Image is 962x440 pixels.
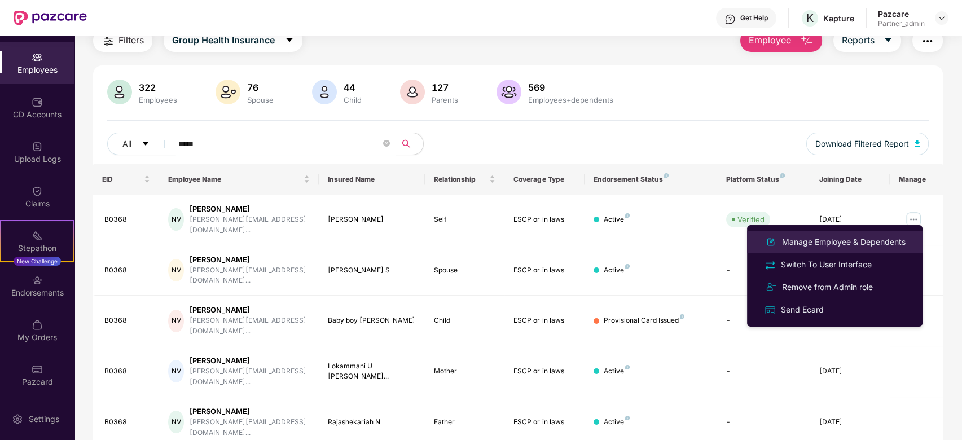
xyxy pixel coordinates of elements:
[429,95,460,104] div: Parents
[764,235,777,249] img: svg+xml;base64,PHN2ZyB4bWxucz0iaHR0cDovL3d3dy53My5vcmcvMjAwMC9zdmciIHhtbG5zOnhsaW5rPSJodHRwOi8vd3...
[513,366,575,377] div: ESCP or in laws
[604,265,630,276] div: Active
[328,315,416,326] div: Baby boy [PERSON_NAME]
[434,366,495,377] div: Mother
[168,175,301,184] span: Employee Name
[104,214,151,225] div: B0368
[312,80,337,104] img: svg+xml;base64,PHN2ZyB4bWxucz0iaHR0cDovL3d3dy53My5vcmcvMjAwMC9zdmciIHhtbG5zOnhsaW5rPSJodHRwOi8vd3...
[168,310,183,332] div: NV
[497,80,521,104] img: svg+xml;base64,PHN2ZyB4bWxucz0iaHR0cDovL3d3dy53My5vcmcvMjAwMC9zdmciIHhtbG5zOnhsaW5rPSJodHRwOi8vd3...
[137,82,179,93] div: 322
[680,314,684,319] img: svg+xml;base64,PHN2ZyB4bWxucz0iaHR0cDovL3d3dy53My5vcmcvMjAwMC9zdmciIHdpZHRoPSI4IiBoZWlnaHQ9IjgiIH...
[604,417,630,428] div: Active
[32,96,43,108] img: svg+xml;base64,PHN2ZyBpZD0iQ0RfQWNjb3VudHMiIGRhdGEtbmFtZT0iQ0QgQWNjb3VudHMiIHhtbG5zPSJodHRwOi8vd3...
[1,243,73,254] div: Stepathon
[434,214,495,225] div: Self
[604,214,630,225] div: Active
[434,417,495,428] div: Father
[285,36,294,46] span: caret-down
[328,265,416,276] div: [PERSON_NAME] S
[168,360,183,382] div: NV
[104,366,151,377] div: B0368
[93,29,152,52] button: Filters
[764,259,776,271] img: svg+xml;base64,PHN2ZyB4bWxucz0iaHR0cDovL3d3dy53My5vcmcvMjAwMC9zdmciIHdpZHRoPSIyNCIgaGVpZ2h0PSIyNC...
[341,95,364,104] div: Child
[164,29,302,52] button: Group Health Insurancecaret-down
[764,280,777,294] img: svg+xml;base64,PHN2ZyB4bWxucz0iaHR0cDovL3d3dy53My5vcmcvMjAwMC9zdmciIHdpZHRoPSIyNCIgaGVpZ2h0PSIyNC...
[780,173,785,178] img: svg+xml;base64,PHN2ZyB4bWxucz0iaHR0cDovL3d3dy53My5vcmcvMjAwMC9zdmciIHdpZHRoPSI4IiBoZWlnaHQ9IjgiIH...
[890,164,943,195] th: Manage
[190,417,310,438] div: [PERSON_NAME][EMAIL_ADDRESS][DOMAIN_NAME]...
[216,80,240,104] img: svg+xml;base64,PHN2ZyB4bWxucz0iaHR0cDovL3d3dy53My5vcmcvMjAwMC9zdmciIHhtbG5zOnhsaW5rPSJodHRwOi8vd3...
[25,413,63,425] div: Settings
[190,406,310,417] div: [PERSON_NAME]
[604,366,630,377] div: Active
[118,33,144,47] span: Filters
[341,82,364,93] div: 44
[107,133,176,155] button: Allcaret-down
[159,164,318,195] th: Employee Name
[190,214,310,236] div: [PERSON_NAME][EMAIL_ADDRESS][DOMAIN_NAME]...
[664,173,669,178] img: svg+xml;base64,PHN2ZyB4bWxucz0iaHR0cDovL3d3dy53My5vcmcvMjAwMC9zdmciIHdpZHRoPSI4IiBoZWlnaHQ9IjgiIH...
[168,208,183,231] div: NV
[425,164,504,195] th: Relationship
[137,95,179,104] div: Employees
[717,245,810,296] td: -
[513,315,575,326] div: ESCP or in laws
[102,175,142,184] span: EID
[32,186,43,197] img: svg+xml;base64,PHN2ZyBpZD0iQ2xhaW0iIHhtbG5zPSJodHRwOi8vd3d3LnczLm9yZy8yMDAwL3N2ZyIgd2lkdGg9IjIwIi...
[806,133,929,155] button: Download Filtered Report
[937,14,946,23] img: svg+xml;base64,PHN2ZyBpZD0iRHJvcGRvd24tMzJ4MzIiIHhtbG5zPSJodHRwOi8vd3d3LnczLm9yZy8yMDAwL3N2ZyIgd2...
[102,34,115,48] img: svg+xml;base64,PHN2ZyB4bWxucz0iaHR0cDovL3d3dy53My5vcmcvMjAwMC9zdmciIHdpZHRoPSIyNCIgaGVpZ2h0PSIyNC...
[810,164,890,195] th: Joining Date
[383,139,390,149] span: close-circle
[190,265,310,287] div: [PERSON_NAME][EMAIL_ADDRESS][DOMAIN_NAME]...
[749,33,791,47] span: Employee
[780,236,908,248] div: Manage Employee & Dependents
[32,319,43,331] img: svg+xml;base64,PHN2ZyBpZD0iTXlfT3JkZXJzIiBkYXRhLW5hbWU9Ik15IE9yZGVycyIgeG1sbnM9Imh0dHA6Ly93d3cudz...
[915,140,920,147] img: svg+xml;base64,PHN2ZyB4bWxucz0iaHR0cDovL3d3dy53My5vcmcvMjAwMC9zdmciIHhtbG5zOnhsaW5rPSJodHRwOi8vd3...
[328,361,416,382] div: Lokammani U [PERSON_NAME]...
[625,365,630,369] img: svg+xml;base64,PHN2ZyB4bWxucz0iaHR0cDovL3d3dy53My5vcmcvMjAwMC9zdmciIHdpZHRoPSI4IiBoZWlnaHQ9IjgiIH...
[32,230,43,241] img: svg+xml;base64,PHN2ZyB4bWxucz0iaHR0cDovL3d3dy53My5vcmcvMjAwMC9zdmciIHdpZHRoPSIyMSIgaGVpZ2h0PSIyMC...
[168,411,183,433] div: NV
[400,80,425,104] img: svg+xml;base64,PHN2ZyB4bWxucz0iaHR0cDovL3d3dy53My5vcmcvMjAwMC9zdmciIHhtbG5zOnhsaW5rPSJodHRwOi8vd3...
[93,164,160,195] th: EID
[396,133,424,155] button: search
[245,82,276,93] div: 76
[819,214,881,225] div: [DATE]
[245,95,276,104] div: Spouse
[878,19,925,28] div: Partner_admin
[104,315,151,326] div: B0368
[842,33,875,47] span: Reports
[104,265,151,276] div: B0368
[526,95,616,104] div: Employees+dependents
[740,29,822,52] button: Employee
[764,304,776,316] img: svg+xml;base64,PHN2ZyB4bWxucz0iaHR0cDovL3d3dy53My5vcmcvMjAwMC9zdmciIHdpZHRoPSIxNiIgaGVpZ2h0PSIxNi...
[625,264,630,269] img: svg+xml;base64,PHN2ZyB4bWxucz0iaHR0cDovL3d3dy53My5vcmcvMjAwMC9zdmciIHdpZHRoPSI4IiBoZWlnaHQ9IjgiIH...
[190,366,310,388] div: [PERSON_NAME][EMAIL_ADDRESS][DOMAIN_NAME]...
[504,164,584,195] th: Coverage Type
[780,281,875,293] div: Remove from Admin role
[594,175,708,184] div: Endorsement Status
[32,141,43,152] img: svg+xml;base64,PHN2ZyBpZD0iVXBsb2FkX0xvZ3MiIGRhdGEtbmFtZT0iVXBsb2FkIExvZ3MiIHhtbG5zPSJodHRwOi8vd3...
[328,417,416,428] div: Rajashekariah N
[717,346,810,397] td: -
[726,175,801,184] div: Platform Status
[190,254,310,265] div: [PERSON_NAME]
[122,138,131,150] span: All
[884,36,893,46] span: caret-down
[328,214,416,225] div: [PERSON_NAME]
[190,305,310,315] div: [PERSON_NAME]
[513,265,575,276] div: ESCP or in laws
[190,315,310,337] div: [PERSON_NAME][EMAIL_ADDRESS][DOMAIN_NAME]...
[823,13,854,24] div: Kapture
[833,29,901,52] button: Reportscaret-down
[429,82,460,93] div: 127
[815,138,909,150] span: Download Filtered Report
[779,303,826,316] div: Send Ecard
[12,413,23,425] img: svg+xml;base64,PHN2ZyBpZD0iU2V0dGluZy0yMHgyMCIgeG1sbnM9Imh0dHA6Ly93d3cudzMub3JnLzIwMDAvc3ZnIiB3aW...
[604,315,684,326] div: Provisional Card Issued
[819,417,881,428] div: [DATE]
[107,80,132,104] img: svg+xml;base64,PHN2ZyB4bWxucz0iaHR0cDovL3d3dy53My5vcmcvMjAwMC9zdmciIHhtbG5zOnhsaW5rPSJodHRwOi8vd3...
